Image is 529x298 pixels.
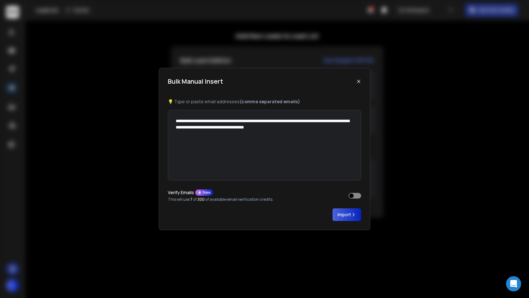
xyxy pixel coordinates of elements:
[195,189,213,196] div: New
[197,197,205,202] span: 300
[168,190,194,195] p: Verify Emails
[168,197,273,202] p: This will use of of available email verification credits.
[506,276,521,291] div: Open Intercom Messenger
[240,98,300,104] b: (comma separated emails)
[168,98,361,105] p: 💡 Type or paste email addresses
[190,197,192,202] span: 7
[168,77,223,86] h1: Bulk Manual Insert
[333,208,361,221] button: Import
